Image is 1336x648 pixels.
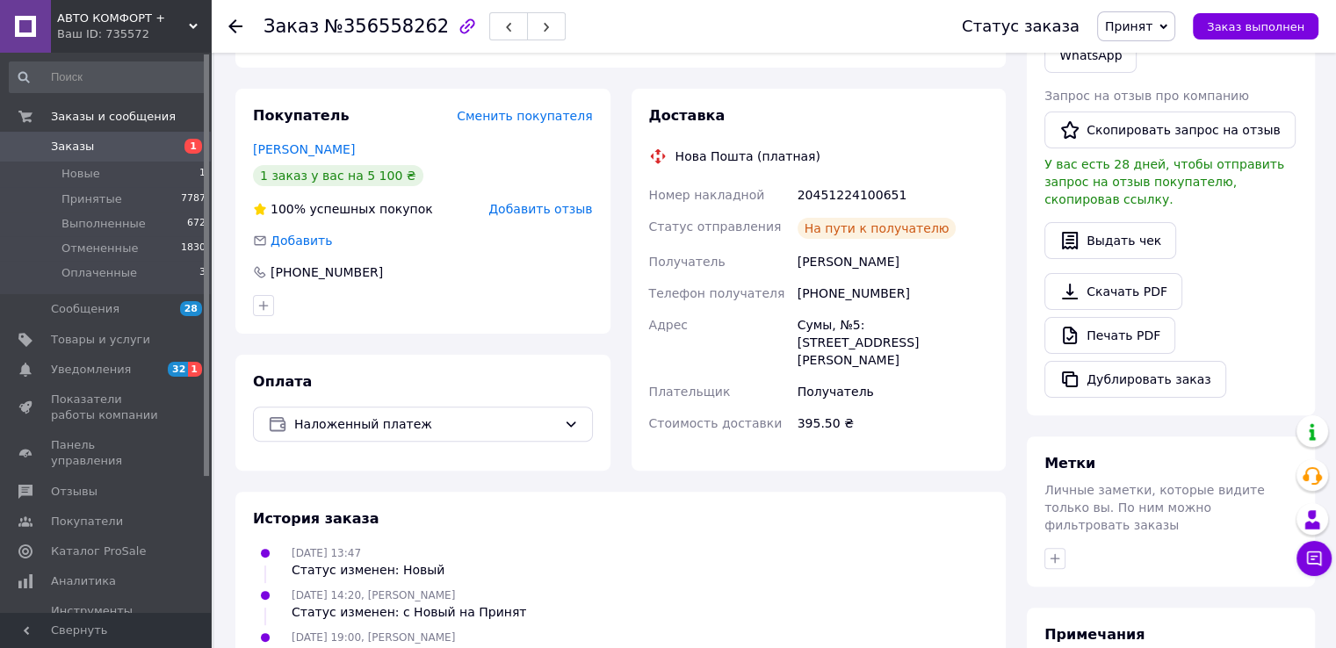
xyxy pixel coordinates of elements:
[794,309,992,376] div: Сумы, №5: [STREET_ADDRESS][PERSON_NAME]
[253,373,312,390] span: Оплата
[51,301,119,317] span: Сообщения
[1207,20,1304,33] span: Заказ выполнен
[187,216,206,232] span: 672
[61,216,146,232] span: Выполненные
[199,265,206,281] span: 3
[1044,157,1284,206] span: У вас есть 28 дней, чтобы отправить запрос на отзыв покупателю, скопировав ссылку.
[253,107,349,124] span: Покупатель
[271,202,306,216] span: 100%
[292,631,455,644] span: [DATE] 19:00, [PERSON_NAME]
[1296,541,1332,576] button: Чат с покупателем
[9,61,207,93] input: Поиск
[51,573,116,589] span: Аналитика
[61,191,122,207] span: Принятые
[253,200,433,218] div: успешных покупок
[61,265,137,281] span: Оплаченные
[962,18,1080,35] div: Статус заказа
[51,484,97,500] span: Отзывы
[1044,455,1095,472] span: Метки
[794,407,992,439] div: 395.50 ₴
[253,510,379,527] span: История заказа
[649,255,726,269] span: Получатель
[1044,89,1249,103] span: Запрос на отзыв про компанию
[292,589,455,601] span: [DATE] 14:20, [PERSON_NAME]
[649,107,726,124] span: Доставка
[671,148,825,165] div: Нова Пошта (платная)
[488,202,592,216] span: Добавить отзыв
[51,139,94,155] span: Заказы
[180,301,202,316] span: 28
[649,286,785,300] span: Телефон получателя
[61,241,138,256] span: Отмененные
[794,179,992,211] div: 20451224100651
[324,16,449,37] span: №356558262
[1044,317,1175,354] a: Печать PDF
[168,362,188,377] span: 32
[1044,483,1265,532] span: Личные заметки, которые видите только вы. По ним можно фильтровать заказы
[269,263,385,281] div: [PHONE_NUMBER]
[181,191,206,207] span: 7787
[51,544,146,559] span: Каталог ProSale
[1044,112,1296,148] button: Скопировать запрос на отзыв
[457,109,592,123] span: Сменить покупателя
[1044,361,1226,398] button: Дублировать заказ
[794,376,992,407] div: Получатель
[1044,38,1137,73] a: WhatsApp
[1044,222,1176,259] button: Выдать чек
[51,109,176,125] span: Заказы и сообщения
[294,414,557,434] span: Наложенный платеж
[51,332,150,348] span: Товары и услуги
[184,139,202,154] span: 1
[228,18,242,35] div: Вернуться назад
[649,188,765,202] span: Номер накладной
[649,416,783,430] span: Стоимость доставки
[253,165,423,186] div: 1 заказ у вас на 5 100 ₴
[51,392,162,423] span: Показатели работы компании
[264,16,319,37] span: Заказ
[649,220,782,234] span: Статус отправления
[1105,19,1152,33] span: Принят
[649,385,731,399] span: Плательщик
[51,514,123,529] span: Покупатели
[649,318,688,332] span: Адрес
[292,547,361,559] span: [DATE] 13:47
[51,437,162,469] span: Панель управления
[794,277,992,309] div: [PHONE_NUMBER]
[271,234,332,248] span: Добавить
[61,166,100,182] span: Новые
[1044,626,1145,643] span: Примечания
[794,246,992,277] div: [PERSON_NAME]
[57,26,211,42] div: Ваш ID: 735572
[57,11,189,26] span: АВТО КОМФОРТ +
[199,166,206,182] span: 1
[1044,273,1182,310] a: Скачать PDF
[188,362,202,377] span: 1
[292,561,444,579] div: Статус изменен: Новый
[798,218,957,239] div: На пути к получателю
[51,362,131,378] span: Уведомления
[292,603,526,621] div: Статус изменен: с Новый на Принят
[51,603,162,635] span: Инструменты вебмастера и SEO
[253,142,355,156] a: [PERSON_NAME]
[1193,13,1318,40] button: Заказ выполнен
[181,241,206,256] span: 1830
